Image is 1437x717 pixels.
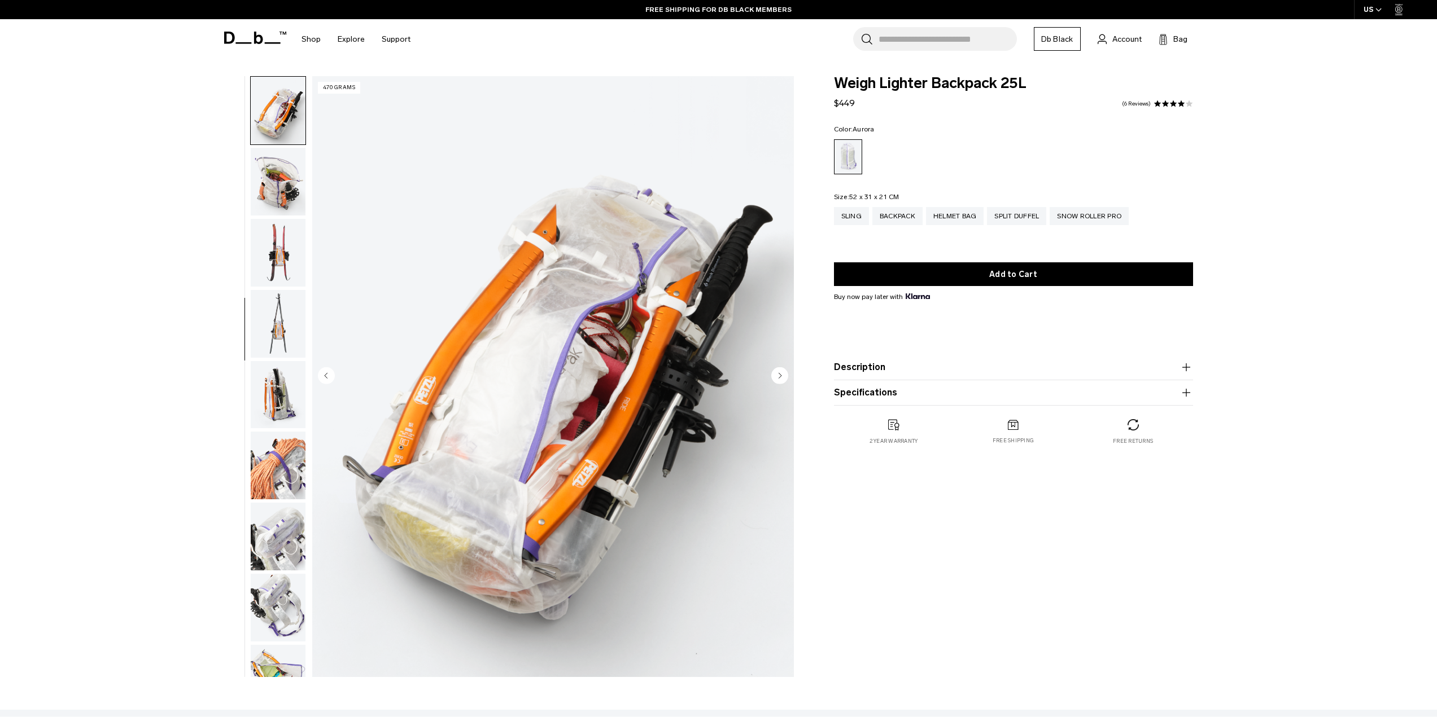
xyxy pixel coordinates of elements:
[302,19,321,59] a: Shop
[1098,32,1142,46] a: Account
[849,193,899,201] span: 52 x 31 x 21 CM
[771,367,788,386] button: Next slide
[312,76,794,677] img: Weigh_Lighter_Backpack_25L_6.png
[250,360,306,429] button: Weigh_Lighter_Backpack_25L_10.png
[834,207,869,225] a: Sling
[834,139,862,174] a: Aurora
[834,360,1193,374] button: Description
[853,125,875,133] span: Aurora
[293,19,419,59] nav: Main Navigation
[834,98,855,108] span: $449
[834,76,1193,91] span: Weigh Lighter Backpack 25L
[834,126,875,133] legend: Color:
[250,502,306,571] button: Weigh_Lighter_Backpack_25L_12.png
[250,573,306,642] button: Weigh_Lighter_Backpack_25L_13.png
[251,219,305,287] img: Weigh_Lighter_Backpack_25L_8.png
[906,293,930,299] img: {"height" => 20, "alt" => "Klarna"}
[834,386,1193,399] button: Specifications
[250,431,306,500] button: Weigh_Lighter_Backpack_25L_11.png
[250,76,306,145] button: Weigh_Lighter_Backpack_25L_6.png
[1050,207,1129,225] a: Snow Roller Pro
[834,193,899,200] legend: Size:
[250,218,306,287] button: Weigh_Lighter_Backpack_25L_8.png
[1112,33,1142,45] span: Account
[645,5,792,15] a: FREE SHIPPING FOR DB BLACK MEMBERS
[872,207,923,225] a: Backpack
[251,77,305,144] img: Weigh_Lighter_Backpack_25L_6.png
[251,148,305,215] img: Weigh_Lighter_Backpack_25L_7.png
[382,19,410,59] a: Support
[870,437,918,445] p: 2 year warranty
[987,207,1046,225] a: Split Duffel
[338,19,365,59] a: Explore
[834,262,1193,286] button: Add to Cart
[251,645,305,712] img: Weigh_Lighter_Backpack_25L_14.png
[251,574,305,641] img: Weigh_Lighter_Backpack_25L_13.png
[1122,101,1151,107] a: 6 reviews
[250,289,306,358] button: Weigh_Lighter_Backpack_25L_9.png
[318,367,335,386] button: Previous slide
[1159,32,1187,46] button: Bag
[312,76,794,677] li: 8 / 18
[251,290,305,358] img: Weigh_Lighter_Backpack_25L_9.png
[251,503,305,570] img: Weigh_Lighter_Backpack_25L_12.png
[250,644,306,713] button: Weigh_Lighter_Backpack_25L_14.png
[926,207,984,225] a: Helmet Bag
[1034,27,1081,51] a: Db Black
[250,147,306,216] button: Weigh_Lighter_Backpack_25L_7.png
[993,437,1034,445] p: Free shipping
[251,361,305,429] img: Weigh_Lighter_Backpack_25L_10.png
[1173,33,1187,45] span: Bag
[1113,437,1153,445] p: Free returns
[318,82,361,94] p: 470 grams
[834,292,930,302] span: Buy now pay later with
[251,432,305,499] img: Weigh_Lighter_Backpack_25L_11.png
